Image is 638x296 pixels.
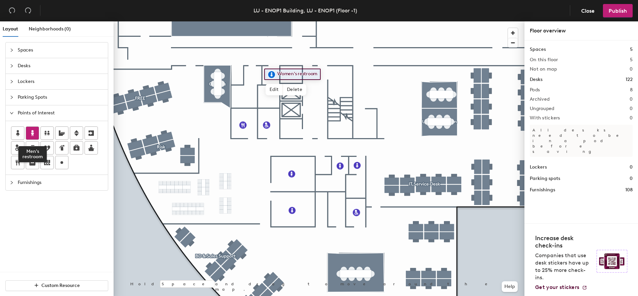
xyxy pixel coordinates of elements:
div: Floor overview [530,27,633,35]
h1: Parking spots [530,175,560,182]
button: Undo (⌘ + Z) [5,4,19,17]
span: Publish [609,8,627,14]
button: Close [576,4,600,17]
h1: 122 [626,76,633,83]
span: expanded [10,111,14,115]
p: All desks need to be in a pod before saving [530,125,633,157]
h1: Desks [530,76,542,83]
h1: 108 [625,186,633,194]
span: Lockers [18,74,104,89]
h2: Archived [530,97,549,102]
span: Custom Resource [41,283,80,288]
h2: 0 [630,115,633,121]
h2: 5 [630,57,633,63]
span: Close [581,8,595,14]
h2: With stickers [530,115,560,121]
p: Companies that use desk stickers have up to 25% more check-ins. [535,252,593,281]
span: Desks [18,58,104,74]
button: Publish [603,4,633,17]
span: Points of Interest [18,105,104,121]
span: Get your stickers [535,284,579,290]
button: Help [502,281,518,292]
h2: 0 [630,67,633,72]
button: Men's restroom [26,126,39,140]
h2: 0 [630,97,633,102]
h2: Not on map [530,67,557,72]
h2: 0 [630,106,633,111]
span: Furnishings [18,175,104,190]
h1: 0 [630,164,633,171]
span: collapsed [10,64,14,68]
span: Neighborhoods (0) [29,26,71,32]
span: collapsed [10,80,14,84]
h1: Furnishings [530,186,555,194]
h2: On this floor [530,57,558,63]
h1: 5 [630,46,633,53]
h2: Ungrouped [530,106,554,111]
span: collapsed [10,95,14,99]
button: Redo (⌘ + ⇧ + Z) [21,4,35,17]
h4: Increase desk check-ins [535,234,593,249]
span: Spaces [18,42,104,58]
span: undo [9,7,15,14]
div: LU - ENOP1 Building, LU - ENOP1 (Floor -1) [254,6,357,15]
span: Layout [3,26,18,32]
span: Parking Spots [18,90,104,105]
h1: 0 [630,175,633,182]
h2: Pods [530,87,540,93]
h2: 8 [630,87,633,93]
h1: Lockers [530,164,547,171]
img: Sticker logo [597,250,627,273]
h1: Spaces [530,46,546,53]
span: collapsed [10,181,14,185]
button: Custom Resource [5,280,108,291]
span: Delete [283,84,306,95]
a: Get your stickers [535,284,587,291]
span: collapsed [10,48,14,52]
span: Edit [266,84,283,95]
